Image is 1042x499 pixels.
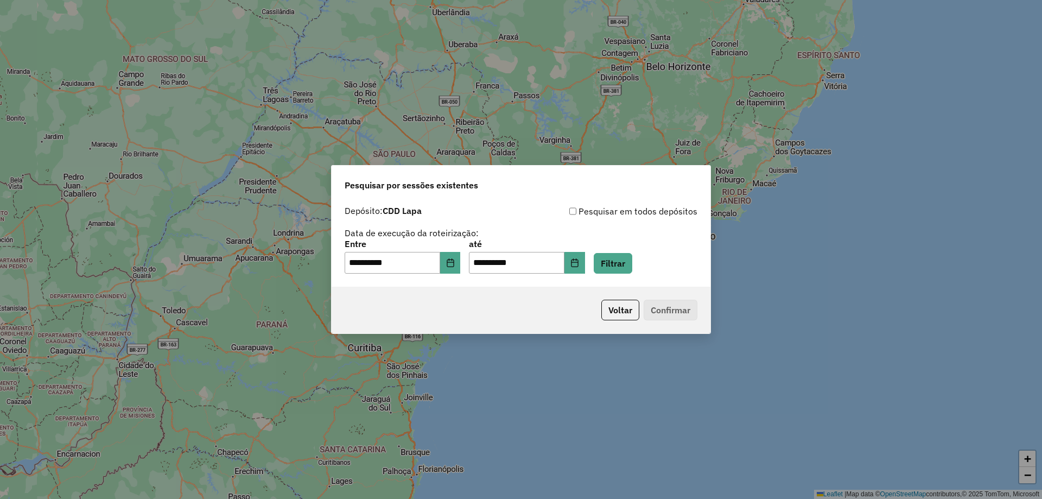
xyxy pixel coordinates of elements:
button: Filtrar [594,253,632,274]
div: Pesquisar em todos depósitos [521,205,697,218]
label: até [469,237,584,250]
label: Entre [345,237,460,250]
span: Pesquisar por sessões existentes [345,179,478,192]
label: Data de execução da roteirização: [345,226,479,239]
strong: CDD Lapa [383,205,422,216]
button: Choose Date [440,252,461,274]
label: Depósito: [345,204,422,217]
button: Choose Date [564,252,585,274]
button: Voltar [601,300,639,320]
